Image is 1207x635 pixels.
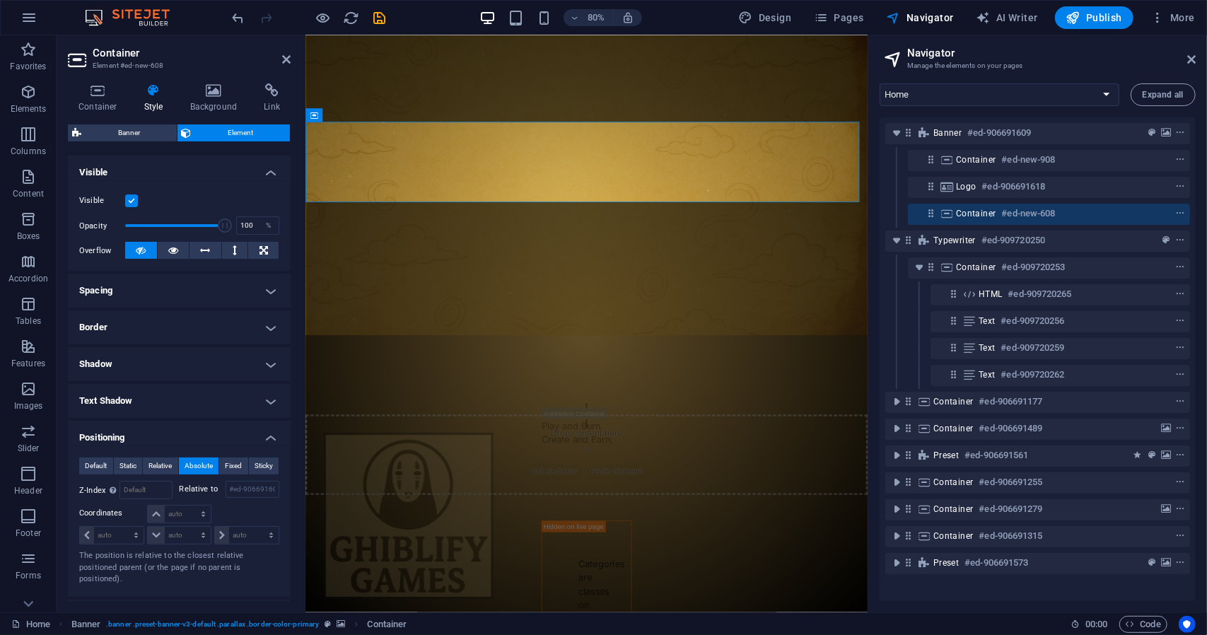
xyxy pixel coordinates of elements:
[68,347,291,381] h4: Shadow
[888,393,905,410] button: toggle-expand
[888,501,905,518] button: toggle-expand
[11,146,46,157] p: Columns
[68,156,291,181] h4: Visible
[979,289,1003,300] span: HTML
[11,103,47,115] p: Elements
[225,458,242,474] span: Fixed
[979,501,1043,518] h6: #ed-906691279
[933,530,974,542] span: Container
[907,47,1196,59] h2: Navigator
[933,450,959,461] span: Preset
[219,458,248,474] button: Fixed
[344,10,360,26] i: Reload page
[979,420,1043,437] h6: #ed-906691489
[1002,205,1056,222] h6: #ed-new-608
[259,217,279,234] div: %
[733,6,798,29] div: Design (Ctrl+Alt+Y)
[79,222,125,230] label: Opacity
[1002,151,1056,168] h6: #ed-new-908
[14,485,42,496] p: Header
[8,273,48,284] p: Accordion
[1131,447,1145,464] button: animation
[971,6,1044,29] button: AI Writer
[13,188,44,199] p: Content
[933,557,959,569] span: Preset
[1159,420,1173,437] button: background
[343,9,360,26] button: reload
[93,59,262,72] h3: Element #ed-new-608
[196,124,286,141] span: Element
[1143,91,1184,99] span: Expand all
[733,6,798,29] button: Design
[180,481,226,498] label: Relative to
[888,528,905,544] button: toggle-expand
[1071,616,1108,633] h6: Session time
[911,259,928,276] button: toggle-expand
[1066,11,1122,25] span: Publish
[119,458,136,474] span: Static
[230,9,247,26] button: undo
[956,181,976,192] span: Logo
[1145,447,1159,464] button: preset
[933,477,974,488] span: Container
[888,474,905,491] button: toggle-expand
[1173,124,1187,141] button: context-menu
[814,11,863,25] span: Pages
[888,420,905,437] button: toggle-expand
[68,83,134,113] h4: Container
[177,124,291,141] button: Element
[1145,6,1201,29] button: More
[739,11,792,25] span: Design
[68,124,177,141] button: Banner
[351,536,428,556] span: Paste clipboard
[253,83,291,113] h4: Link
[1126,616,1161,633] span: Code
[933,503,974,515] span: Container
[976,11,1038,25] span: AI Writer
[68,274,291,308] h4: Spacing
[1173,151,1187,168] button: context-menu
[979,315,996,327] span: Text
[1119,616,1167,633] button: Code
[564,9,614,26] button: 80%
[1173,232,1187,249] button: context-menu
[1131,83,1196,106] button: Expand all
[71,616,407,633] nav: breadcrumb
[180,83,254,113] h4: Background
[1173,366,1187,383] button: context-menu
[1173,474,1187,491] button: context-menu
[1173,205,1187,222] button: context-menu
[368,616,407,633] span: Click to select. Double-click to edit
[982,178,1046,195] h6: #ed-906691618
[86,124,173,141] span: Banner
[1150,11,1195,25] span: More
[1055,6,1133,29] button: Publish
[881,6,960,29] button: Navigator
[185,458,213,474] span: Absolute
[68,384,291,418] h4: Text Shadow
[1173,339,1187,356] button: context-menu
[120,482,171,499] input: Default
[1173,313,1187,330] button: context-menu
[1145,554,1159,571] button: preset
[956,154,996,165] span: Container
[1159,232,1173,249] button: preset
[93,47,291,59] h2: Container
[79,550,279,586] p: The position is relative to the closest relative positioned parent (or the page if no parent is p...
[10,61,46,72] p: Favorites
[1001,313,1065,330] h6: #ed-909720256
[179,458,219,474] button: Absolute
[956,262,996,273] span: Container
[981,232,1045,249] h6: #ed-909720250
[14,400,43,412] p: Images
[79,458,113,474] button: Default
[933,396,974,407] span: Container
[933,127,962,139] span: Banner
[1179,616,1196,633] button: Usercentrics
[71,616,101,633] span: Click to select. Double-click to edit
[275,536,345,556] span: Add elements
[68,421,291,446] h4: Positioning
[979,528,1043,544] h6: #ed-906691315
[1008,286,1072,303] h6: #ed-909720265
[1159,447,1173,464] button: background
